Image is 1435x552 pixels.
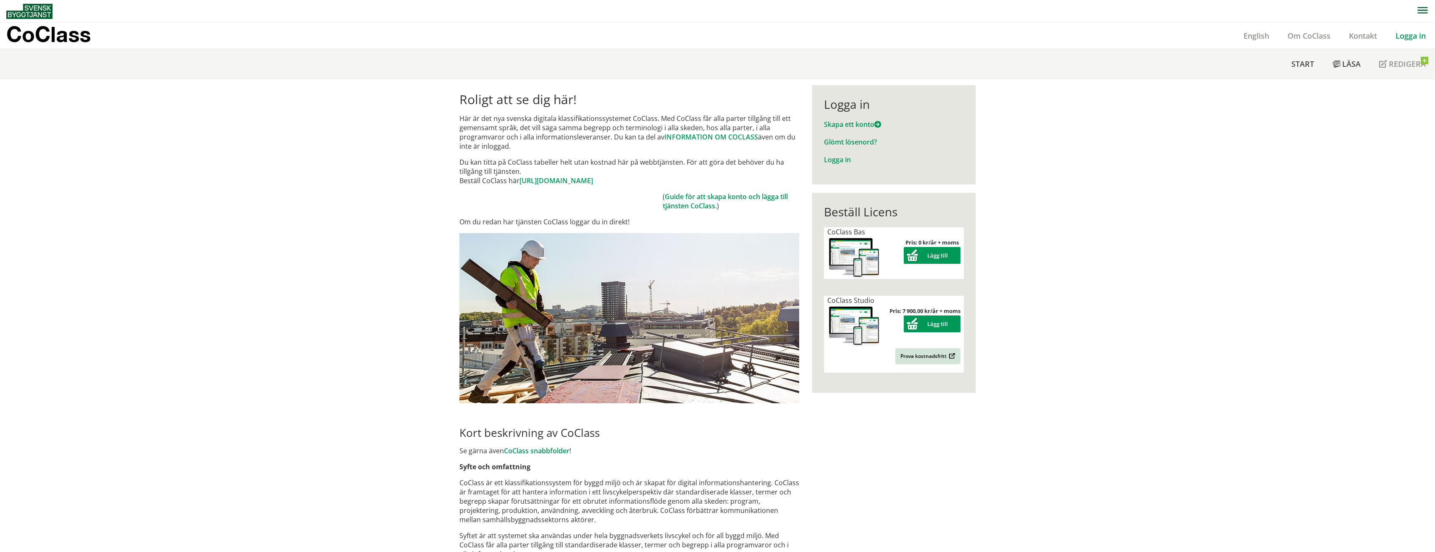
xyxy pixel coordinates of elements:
[904,247,960,264] button: Lägg till
[459,114,799,151] p: Här är det nya svenska digitala klassifikationssystemet CoClass. Med CoClass får alla parter till...
[1342,59,1361,69] span: Läsa
[504,446,569,455] a: CoClass snabbfolder
[904,252,960,259] a: Lägg till
[663,192,788,210] a: Guide för att skapa konto och lägga till tjänsten CoClass
[1278,31,1340,41] a: Om CoClass
[1340,31,1386,41] a: Kontakt
[824,205,964,219] div: Beställ Licens
[1291,59,1314,69] span: Start
[904,315,960,332] button: Lägg till
[6,4,52,19] img: Svensk Byggtjänst
[947,353,955,359] img: Outbound.png
[459,217,799,226] p: Om du redan har tjänsten CoClass loggar du in direkt!
[827,227,865,237] span: CoClass Bas
[827,305,881,347] img: coclass-license.jpg
[1386,31,1435,41] a: Logga in
[889,307,960,315] strong: Pris: 7 900,00 kr/år + moms
[905,239,959,246] strong: Pris: 0 kr/år + moms
[824,155,851,164] a: Logga in
[904,320,960,328] a: Lägg till
[519,176,593,185] a: [URL][DOMAIN_NAME]
[824,120,881,129] a: Skapa ett konto
[824,137,877,147] a: Glömt lösenord?
[6,23,109,49] a: CoClass
[1323,49,1370,79] a: Läsa
[895,348,960,364] a: Prova kostnadsfritt
[459,446,799,455] p: Se gärna även !
[664,132,758,142] a: INFORMATION OM COCLASS
[459,158,799,185] p: Du kan titta på CoClass tabeller helt utan kostnad här på webbtjänsten. För att göra det behöver ...
[459,92,799,107] h1: Roligt att se dig här!
[1234,31,1278,41] a: English
[1282,49,1323,79] a: Start
[459,426,799,439] h2: Kort beskrivning av CoClass
[663,192,799,210] td: ( .)
[827,237,881,279] img: coclass-license.jpg
[459,462,530,471] strong: Syfte och omfattning
[459,478,799,524] p: CoClass är ett klassifikationssystem för byggd miljö och är skapat för digital informationshanter...
[827,296,874,305] span: CoClass Studio
[6,29,91,39] p: CoClass
[824,97,964,111] div: Logga in
[459,233,799,403] img: login.jpg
